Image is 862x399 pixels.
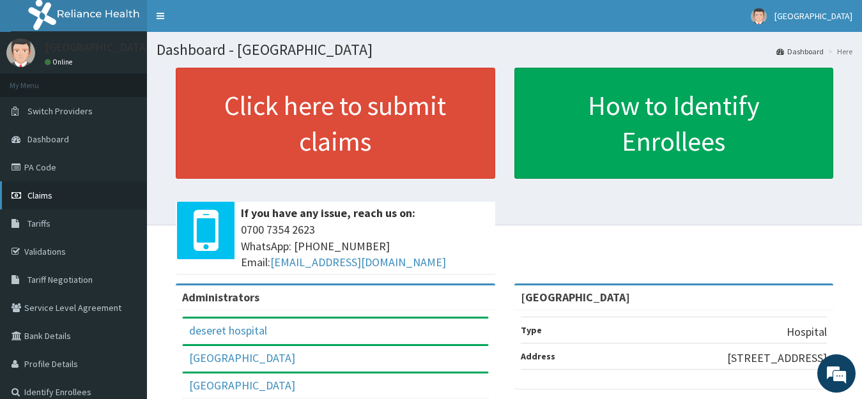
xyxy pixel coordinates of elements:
[157,41,852,58] h1: Dashboard - [GEOGRAPHIC_DATA]
[6,38,35,67] img: User Image
[776,46,824,57] a: Dashboard
[521,290,630,305] strong: [GEOGRAPHIC_DATA]
[176,68,495,179] a: Click here to submit claims
[521,324,542,336] b: Type
[6,264,243,309] textarea: Type your message and hit 'Enter'
[521,350,555,362] b: Address
[514,68,834,179] a: How to Identify Enrollees
[27,190,52,201] span: Claims
[189,323,267,338] a: deseret hospital
[189,350,295,365] a: [GEOGRAPHIC_DATA]
[727,350,827,366] p: [STREET_ADDRESS]
[270,255,446,269] a: [EMAIL_ADDRESS][DOMAIN_NAME]
[774,10,852,22] span: [GEOGRAPHIC_DATA]
[751,8,767,24] img: User Image
[210,6,240,37] div: Minimize live chat window
[45,41,150,53] p: [GEOGRAPHIC_DATA]
[241,206,415,220] b: If you have any issue, reach us on:
[27,274,93,285] span: Tariff Negotiation
[66,72,215,88] div: Chat with us now
[189,378,295,393] a: [GEOGRAPHIC_DATA]
[45,57,75,66] a: Online
[24,64,52,96] img: d_794563401_company_1708531726252_794563401
[787,324,827,340] p: Hospital
[241,222,489,271] span: 0700 7354 2623 WhatsApp: [PHONE_NUMBER] Email:
[27,105,93,117] span: Switch Providers
[27,133,69,145] span: Dashboard
[74,119,176,248] span: We're online!
[825,46,852,57] li: Here
[27,218,50,229] span: Tariffs
[182,290,259,305] b: Administrators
